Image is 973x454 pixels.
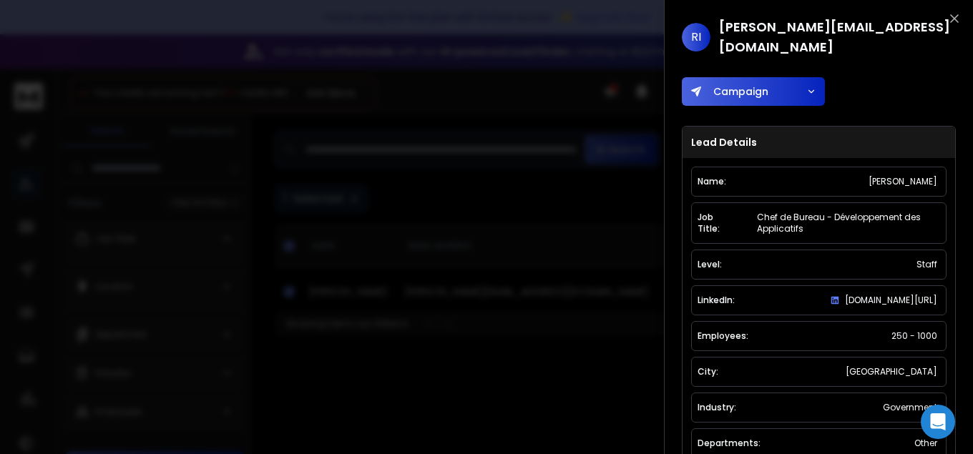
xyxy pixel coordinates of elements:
p: Job Title: [698,212,731,235]
div: Staff [914,256,940,273]
h1: [PERSON_NAME][EMAIL_ADDRESS][DOMAIN_NAME] [719,17,956,57]
p: Level: [698,259,722,270]
div: Government [880,399,940,416]
div: Other [911,435,940,452]
p: Departments: [698,438,761,449]
div: Chef de Bureau - Développement des Applicatifs [754,209,940,237]
div: [PERSON_NAME] [866,173,940,190]
p: Employees: [698,330,748,342]
div: 250 - 1000 [889,327,940,345]
span: Campaign [708,84,768,99]
h3: Lead Details [683,127,955,158]
p: Industry: [698,402,736,413]
p: City: [698,366,718,377]
span: [DOMAIN_NAME][URL] [845,295,937,306]
div: [GEOGRAPHIC_DATA] [843,363,940,380]
span: RI [682,23,710,51]
div: Open Intercom Messenger [921,405,955,439]
p: Name: [698,176,726,187]
p: LinkedIn: [698,295,735,306]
